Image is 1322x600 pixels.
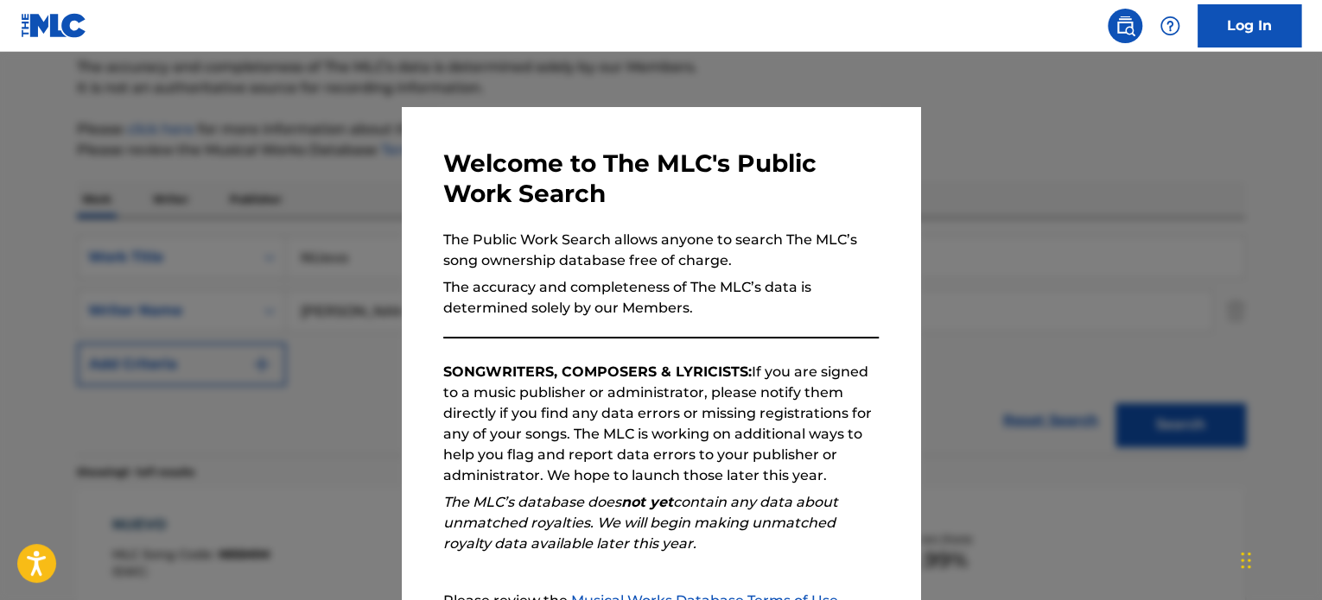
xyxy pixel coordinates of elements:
h3: Welcome to The MLC's Public Work Search [443,148,879,209]
p: If you are signed to a music publisher or administrator, please notify them directly if you find ... [443,362,879,486]
a: Public Search [1108,9,1142,43]
strong: SONGWRITERS, COMPOSERS & LYRICISTS: [443,363,752,380]
div: Drag [1241,534,1251,586]
p: The Public Work Search allows anyone to search The MLC’s song ownership database free of charge. [443,230,879,271]
strong: not yet [621,494,673,510]
iframe: Chat Widget [1236,517,1322,600]
em: The MLC’s database does contain any data about unmatched royalties. We will begin making unmatche... [443,494,838,552]
img: help [1160,16,1180,36]
a: Log In [1198,4,1301,47]
img: search [1115,16,1135,36]
p: The accuracy and completeness of The MLC’s data is determined solely by our Members. [443,277,879,319]
div: Help [1153,9,1187,43]
img: MLC Logo [21,13,87,38]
